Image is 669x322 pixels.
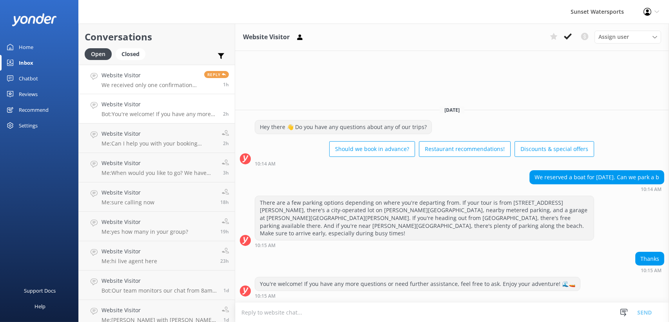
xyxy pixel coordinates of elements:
p: Me: sure calling now [102,199,154,206]
button: Should we book in advance? [329,141,415,157]
strong: 10:15 AM [255,294,276,298]
span: Assign user [598,33,629,41]
span: Sep 27 2025 04:03pm (UTC -05:00) America/Cancun [220,228,229,235]
div: There are a few parking options depending on where you're departing from. If your tour is from [S... [255,196,594,240]
span: Sep 28 2025 10:33am (UTC -05:00) America/Cancun [223,81,229,88]
p: Bot: You're welcome! If you have any more questions or need further assistance, feel free to ask.... [102,111,217,118]
span: Sep 27 2025 12:38pm (UTC -05:00) America/Cancun [220,258,229,264]
p: Me: Can I help you with your booking [DATE]? Im live and in [GEOGRAPHIC_DATA] to help out. My nam... [102,140,216,147]
a: Website VisitorBot:Our team monitors our chat from 8am to 8pm and will be with you shortly! If yo... [79,271,235,300]
div: You're welcome! If you have any more questions or need further assistance, feel free to ask. Enjo... [255,277,580,291]
a: Website VisitorBot:You're welcome! If you have any more questions or need further assistance, fee... [79,94,235,124]
h4: Website Visitor [102,71,198,80]
h4: Website Visitor [102,129,216,138]
p: We received only one confirmation email [102,82,198,89]
div: Sep 28 2025 09:14am (UTC -05:00) America/Cancun [255,161,594,166]
a: Website VisitorMe:yes how many in your group?19h [79,212,235,241]
div: Sep 28 2025 09:15am (UTC -05:00) America/Cancun [255,242,594,248]
p: Me: yes how many in your group? [102,228,188,235]
img: yonder-white-logo.png [12,13,57,26]
div: Sep 28 2025 09:14am (UTC -05:00) America/Cancun [529,186,664,192]
div: Chatbot [19,71,38,86]
p: Me: hi live agent here [102,258,157,265]
a: Closed [116,49,149,58]
h4: Website Visitor [102,247,157,256]
strong: 10:15 AM [255,243,276,248]
span: Sep 27 2025 11:45am (UTC -05:00) America/Cancun [223,287,229,294]
h4: Website Visitor [102,159,216,167]
a: Open [85,49,116,58]
div: Recommend [19,102,49,118]
div: Hey there 👋 Do you have any questions about any of our trips? [255,120,431,134]
a: Website VisitorWe received only one confirmation emailReply1h [79,65,235,94]
div: Open [85,48,112,60]
div: Thanks [636,252,664,266]
p: Bot: Our team monitors our chat from 8am to 8pm and will be with you shortly! If you'd like to ca... [102,287,218,294]
a: Website VisitorMe:When would you like to go? We have lots of availability [DATE]!3h [79,153,235,182]
h4: Website Visitor [102,188,154,197]
strong: 10:15 AM [641,268,662,273]
p: Me: When would you like to go? We have lots of availability [DATE]! [102,169,216,176]
div: Assign User [595,31,661,43]
strong: 10:14 AM [641,187,662,192]
span: Sep 28 2025 08:52am (UTC -05:00) America/Cancun [223,140,229,147]
h2: Conversations [85,29,229,44]
h4: Website Visitor [102,306,216,315]
div: Inbox [19,55,33,71]
h4: Website Visitor [102,100,217,109]
div: Sep 28 2025 09:15am (UTC -05:00) America/Cancun [635,267,664,273]
a: Website VisitorMe:hi live agent here23h [79,241,235,271]
div: Settings [19,118,38,133]
div: Closed [116,48,145,60]
div: Reviews [19,86,38,102]
span: [DATE] [440,107,464,113]
div: Home [19,39,33,55]
a: Website VisitorMe:Can I help you with your booking [DATE]? Im live and in [GEOGRAPHIC_DATA] to he... [79,124,235,153]
div: Sep 28 2025 09:15am (UTC -05:00) America/Cancun [255,293,580,298]
span: Sep 28 2025 09:15am (UTC -05:00) America/Cancun [223,111,229,117]
button: Discounts & special offers [515,141,594,157]
strong: 10:14 AM [255,162,276,166]
h4: Website Visitor [102,218,188,226]
div: Support Docs [24,283,56,298]
span: Sep 28 2025 08:38am (UTC -05:00) America/Cancun [223,169,229,176]
div: We reserved a boat for [DATE]. Can we park a b [530,171,664,184]
h4: Website Visitor [102,277,218,285]
button: Restaurant recommendations! [419,141,511,157]
a: Website VisitorMe:sure calling now18h [79,182,235,212]
span: Reply [204,71,229,78]
div: Help [34,298,45,314]
span: Sep 27 2025 05:34pm (UTC -05:00) America/Cancun [220,199,229,206]
h3: Website Visitor [243,32,290,42]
